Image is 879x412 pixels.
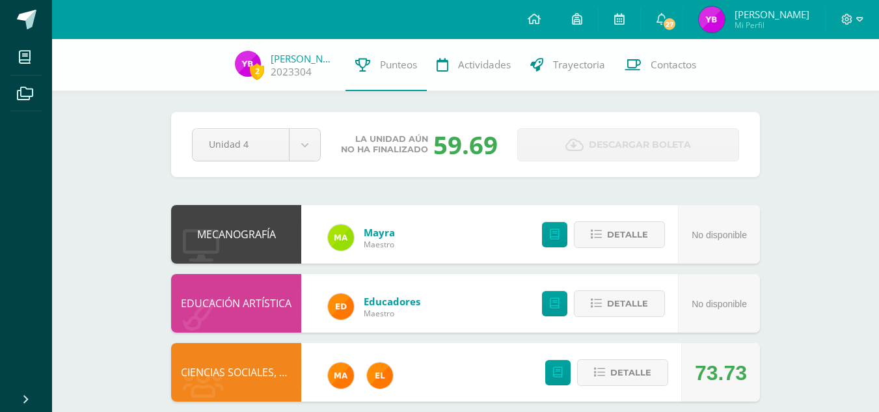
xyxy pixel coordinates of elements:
span: Maestro [364,239,395,250]
div: 73.73 [695,344,747,402]
div: CIENCIAS SOCIALES, FORMACIÓN CIUDADANA E INTERCULTURALIDAD [171,343,301,402]
span: 27 [662,17,676,31]
span: Actividades [458,58,511,72]
span: Contactos [651,58,696,72]
span: Punteos [380,58,417,72]
span: No disponible [692,299,747,309]
span: Mi Perfil [735,20,809,31]
span: [PERSON_NAME] [735,8,809,21]
span: Detalle [610,361,651,385]
button: Detalle [574,290,665,317]
button: Detalle [577,359,668,386]
img: 266030d5bbfb4fab9f05b9da2ad38396.png [328,363,354,389]
a: 2023304 [271,65,312,79]
img: ed927125212876238b0630303cb5fd71.png [328,294,354,320]
span: Unidad 4 [209,129,273,159]
span: Detalle [607,292,648,316]
span: Trayectoria [553,58,605,72]
a: [PERSON_NAME] [271,52,336,65]
img: 59e72a68a568efa0ca96a229a5bce4d8.png [699,7,725,33]
a: Actividades [427,39,521,91]
a: Punteos [345,39,427,91]
div: EDUCACIÓN ARTÍSTICA [171,274,301,333]
div: 59.69 [433,128,498,161]
span: 2 [250,63,264,79]
span: La unidad aún no ha finalizado [341,134,428,155]
a: Contactos [615,39,706,91]
a: Mayra [364,226,395,239]
a: Trayectoria [521,39,615,91]
a: Educadores [364,295,420,308]
img: 75b6448d1a55a94fef22c1dfd553517b.png [328,225,354,251]
span: Maestro [364,308,420,319]
span: Detalle [607,223,648,247]
img: 31c982a1c1d67d3c4d1e96adbf671f86.png [367,363,393,389]
a: Unidad 4 [193,129,320,161]
img: 59e72a68a568efa0ca96a229a5bce4d8.png [235,51,261,77]
span: No disponible [692,230,747,240]
span: Descargar boleta [589,129,691,161]
button: Detalle [574,221,665,248]
div: MECANOGRAFÍA [171,205,301,264]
